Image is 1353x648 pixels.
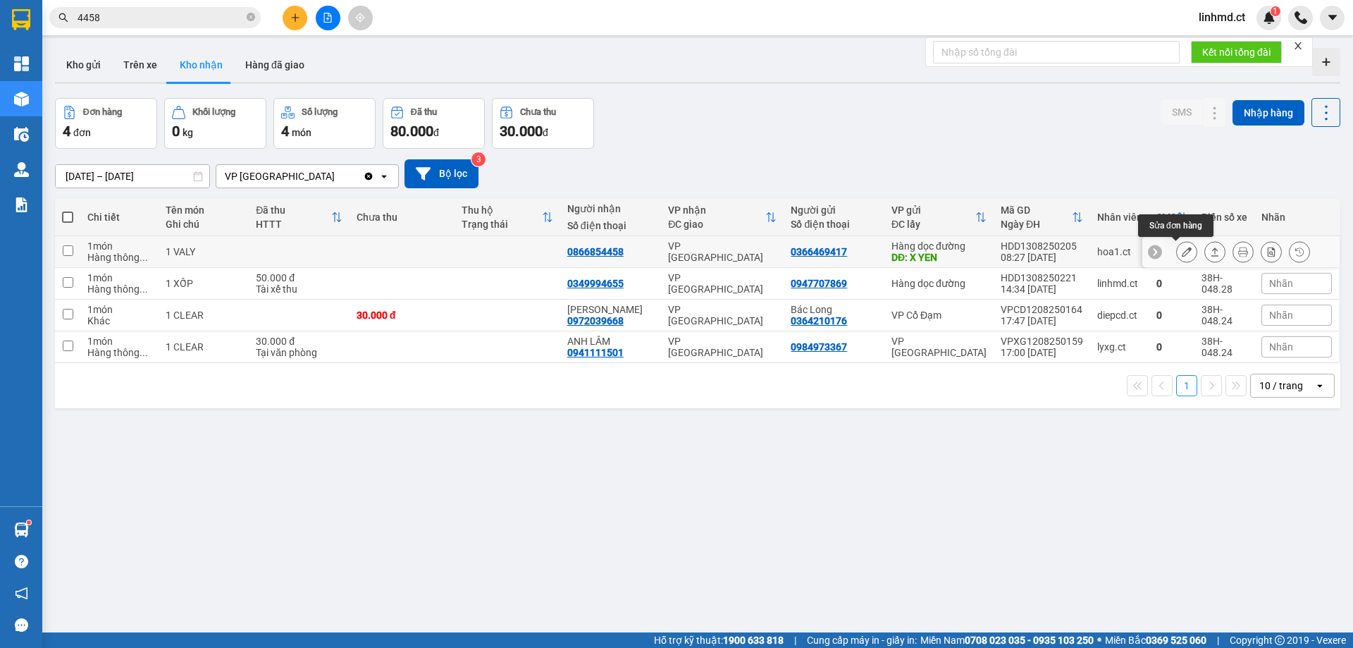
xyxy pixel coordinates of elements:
button: Khối lượng0kg [164,98,266,149]
span: đơn [73,127,91,138]
div: 50.000 đ [256,272,342,283]
div: 14:34 [DATE] [1001,283,1083,295]
div: 0364210176 [791,315,847,326]
div: Hàng thông thường [87,252,152,263]
img: warehouse-icon [14,92,29,106]
img: phone-icon [1295,11,1307,24]
th: Toggle SortBy [455,199,560,236]
span: copyright [1275,635,1285,645]
button: SMS [1161,99,1203,125]
div: Giao hàng [1204,241,1225,262]
input: Selected VP Mỹ Đình. [336,169,338,183]
span: 0 [172,123,180,140]
div: linhmd.ct [1097,278,1142,289]
button: Kết nối tổng đài [1191,41,1282,63]
div: 0 [1156,341,1187,353]
div: 38H-048.24 [1201,304,1247,326]
button: caret-down [1320,6,1345,30]
span: close [1293,41,1303,51]
div: 30.000 đ [357,310,448,321]
div: ANH LÂM [567,336,655,347]
div: Tạo kho hàng mới [1312,48,1340,76]
div: 0947707869 [791,278,847,289]
b: GỬI : VP [GEOGRAPHIC_DATA] [18,102,210,149]
button: file-add [316,6,340,30]
div: HDD1308250221 [1001,272,1083,283]
th: Toggle SortBy [884,199,994,236]
span: close-circle [247,13,255,21]
div: Chi tiết [87,212,152,223]
div: Ngày ĐH [1001,219,1072,230]
span: ⚪️ [1097,637,1101,643]
div: 0941111501 [567,347,624,358]
div: 1 món [87,272,152,283]
button: 1 [1176,375,1197,396]
span: aim [355,13,365,23]
div: VP gửi [891,204,975,216]
span: Miền Nam [920,632,1094,648]
div: VP [GEOGRAPHIC_DATA] [668,240,777,263]
button: Đơn hàng4đơn [55,98,157,149]
button: aim [348,6,373,30]
div: 0984973367 [791,341,847,353]
img: warehouse-icon [14,162,29,177]
div: ĐC lấy [891,219,975,230]
div: ĐC giao [668,219,765,230]
li: Cổ Đạm, xã [GEOGRAPHIC_DATA], [GEOGRAPHIC_DATA] [132,35,589,52]
div: Chưa thu [520,107,556,117]
span: đ [543,127,548,138]
div: Anh Hải [567,304,655,315]
div: Mã GD [1001,204,1072,216]
div: 1 VALY [166,246,242,257]
strong: 1900 633 818 [723,635,784,646]
input: Nhập số tổng đài [933,41,1180,63]
span: search [58,13,68,23]
th: Toggle SortBy [1149,199,1194,236]
div: Đã thu [411,107,437,117]
div: Hàng thông thường [87,283,152,295]
input: Select a date range. [56,165,209,188]
div: 1 món [87,304,152,315]
img: solution-icon [14,197,29,212]
span: 4 [281,123,289,140]
div: VP [GEOGRAPHIC_DATA] [891,336,987,358]
span: file-add [323,13,333,23]
div: Số lượng [302,107,338,117]
span: Nhãn [1269,341,1293,353]
div: Sửa đơn hàng [1138,214,1213,237]
img: logo-vxr [12,9,30,30]
div: 1 XỐP [166,278,242,289]
span: | [1217,632,1219,648]
div: diepcd.ct [1097,310,1142,321]
div: Bác Long [791,304,877,315]
span: Cung cấp máy in - giấy in: [807,632,917,648]
button: Nhập hàng [1232,100,1304,126]
span: Hỗ trợ kỹ thuật: [654,632,784,648]
div: Trạng thái [462,219,542,230]
button: Đã thu80.000đ [383,98,485,149]
span: Nhãn [1269,278,1293,289]
div: 1 CLEAR [166,341,242,353]
img: dashboard-icon [14,56,29,71]
img: warehouse-icon [14,522,29,537]
div: 1 món [87,336,152,347]
div: VP [GEOGRAPHIC_DATA] [668,272,777,295]
div: Ghi chú [166,219,242,230]
div: Nhãn [1261,212,1332,223]
strong: 0369 525 060 [1146,635,1206,646]
input: Tìm tên, số ĐT hoặc mã đơn [78,10,244,25]
div: Thu hộ [462,204,542,216]
div: 0 [1156,278,1187,289]
span: 4 [63,123,70,140]
th: Toggle SortBy [249,199,350,236]
div: Người nhận [567,203,655,214]
div: Đơn hàng [83,107,122,117]
span: kg [183,127,193,138]
div: Biển số xe [1201,212,1247,223]
div: VP [GEOGRAPHIC_DATA] [668,304,777,326]
strong: 0708 023 035 - 0935 103 250 [965,635,1094,646]
span: close-circle [247,11,255,25]
button: Kho gửi [55,48,112,82]
button: Bộ lọc [404,159,478,188]
th: Toggle SortBy [994,199,1090,236]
